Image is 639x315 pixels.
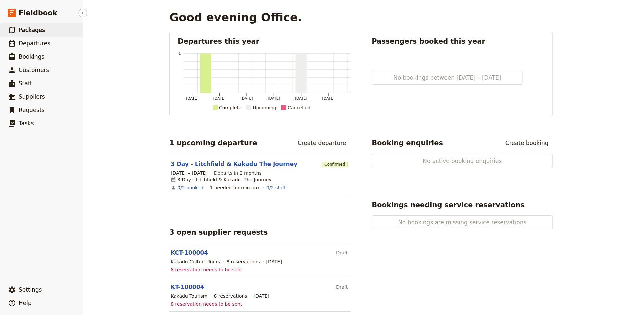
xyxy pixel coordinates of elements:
[171,258,220,265] div: Kakadu Culture Tours
[210,184,260,191] div: 1 needed for min pax
[393,74,501,82] span: No bookings between [DATE] – [DATE]
[322,162,348,167] span: Confirmed
[268,96,280,101] tspan: [DATE]
[372,36,544,46] h2: Passengers booked this year
[19,300,32,306] span: Help
[288,104,311,112] div: Cancelled
[240,170,262,176] span: 2 months
[214,170,262,176] span: Departs in
[19,8,57,18] span: Fieldbook
[322,96,334,101] tspan: [DATE]
[171,284,204,290] a: KT-100004
[178,36,350,46] h2: Departures this year
[226,258,260,265] div: 8 reservations
[241,96,253,101] tspan: [DATE]
[171,293,207,299] div: Kakadu Tourism
[169,138,257,148] h2: 1 upcoming departure
[186,96,198,101] tspan: [DATE]
[372,138,443,148] h2: Booking enquiries
[254,293,269,299] span: [DATE]
[19,80,32,87] span: Staff
[213,96,226,101] tspan: [DATE]
[177,184,203,191] a: View the bookings for this departure
[169,227,268,237] h2: 3 open supplier requests
[19,27,45,33] span: Packages
[19,286,42,293] span: Settings
[501,137,553,149] a: Create booking
[393,218,531,226] span: No bookings are missing service reservations
[171,160,298,168] a: 3 Day - Litchfield & Kakadu The Journey
[19,40,50,47] span: Departures
[393,157,531,165] span: No active booking enquiries
[171,266,242,273] span: 8 reservation needs to be sent
[266,258,282,265] span: [DATE]
[19,53,44,60] span: Bookings
[372,200,525,210] h2: Bookings needing service reservations
[266,184,286,191] a: 0/2 staff
[293,137,350,149] a: Create departure
[169,11,302,24] h1: Good evening Office.
[336,281,348,293] div: Draft
[336,247,348,258] div: Draft
[253,104,276,112] div: Upcoming
[19,93,45,100] span: Suppliers
[214,293,247,299] div: 8 reservations
[171,249,208,256] a: KCT-100004
[295,96,307,101] tspan: [DATE]
[179,51,181,56] tspan: 1
[19,107,45,113] span: Requests
[19,67,49,73] span: Customers
[79,9,87,17] button: Hide menu
[171,170,208,176] span: [DATE] – [DATE]
[19,120,34,127] span: Tasks
[219,104,241,112] div: Complete
[171,176,272,183] div: 3 Day - Litchfield & Kakadu The Journey
[171,301,242,307] span: 8 reservation needs to be sent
